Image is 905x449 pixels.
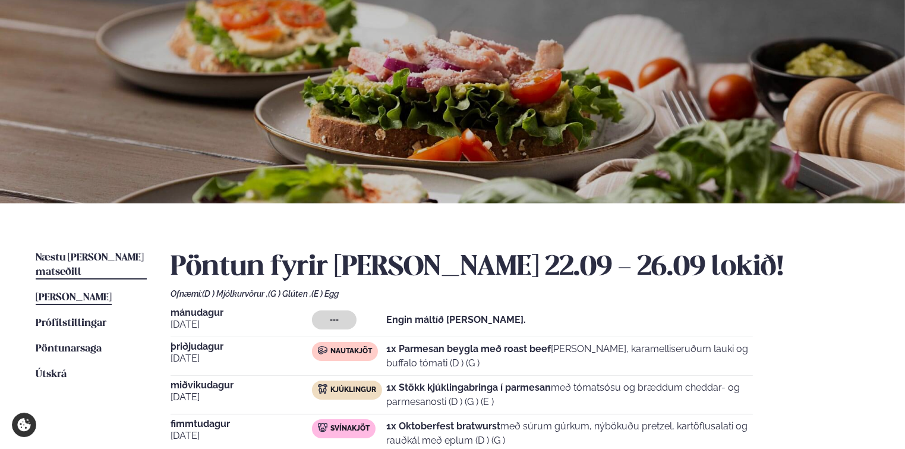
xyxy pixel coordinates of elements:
img: chicken.svg [318,384,327,394]
img: beef.svg [318,346,327,355]
p: með tómatsósu og bræddum cheddar- og parmesanosti (D ) (G ) (E ) [386,381,753,409]
span: þriðjudagur [171,342,312,351]
span: mánudagur [171,308,312,318]
div: Ofnæmi: [171,289,869,299]
strong: 1x Oktoberfest bratwurst [386,420,500,432]
a: Prófílstillingar [36,316,106,331]
span: [PERSON_NAME] [36,293,112,303]
span: [DATE] [171,351,312,366]
p: með súrum gúrkum, nýbökuðu pretzel, kartöflusalati og rauðkál með eplum (D ) (G ) [386,419,753,448]
span: miðvikudagur [171,381,312,390]
span: Kjúklingur [330,385,376,395]
strong: 1x Parmesan beygla með roast beef [386,343,551,354]
span: Svínakjöt [330,424,370,434]
span: (D ) Mjólkurvörur , [202,289,268,299]
span: [DATE] [171,318,312,332]
strong: Engin máltíð [PERSON_NAME]. [386,314,526,325]
img: pork.svg [318,423,327,432]
span: Pöntunarsaga [36,344,102,354]
span: fimmtudagur [171,419,312,429]
strong: 1x Stökk kjúklingabringa í parmesan [386,382,551,393]
span: Næstu [PERSON_NAME] matseðill [36,253,144,277]
span: [DATE] [171,429,312,443]
span: --- [330,315,339,325]
a: Cookie settings [12,413,36,437]
h2: Pöntun fyrir [PERSON_NAME] 22.09 - 26.09 lokið! [171,251,869,284]
span: Prófílstillingar [36,318,106,328]
span: (G ) Glúten , [268,289,311,299]
span: (E ) Egg [311,289,339,299]
span: Útskrá [36,369,67,379]
a: [PERSON_NAME] [36,291,112,305]
a: Útskrá [36,368,67,382]
a: Pöntunarsaga [36,342,102,356]
span: Nautakjöt [330,347,372,356]
p: [PERSON_NAME], karamelliseruðum lauki og buffalo tómati (D ) (G ) [386,342,753,370]
a: Næstu [PERSON_NAME] matseðill [36,251,147,280]
span: [DATE] [171,390,312,404]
